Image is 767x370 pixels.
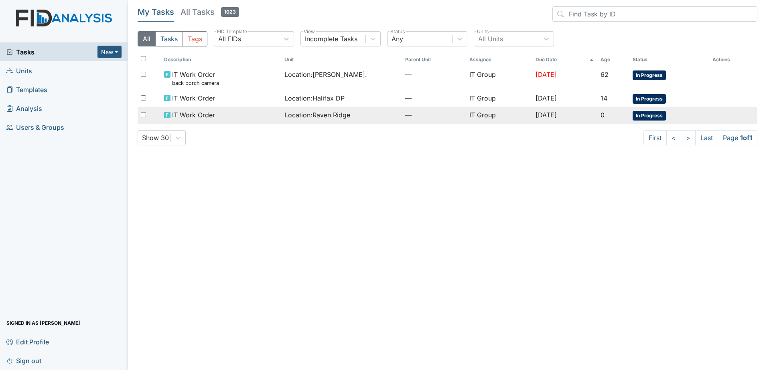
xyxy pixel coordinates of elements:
[97,46,122,58] button: New
[466,90,532,107] td: IT Group
[532,53,597,66] th: Toggle SortBy
[138,31,207,46] div: Type filter
[142,133,169,143] div: Show 30
[155,31,183,46] button: Tasks
[161,53,282,66] th: Toggle SortBy
[666,130,681,145] a: <
[6,102,42,115] span: Analysis
[392,34,403,44] div: Any
[138,6,174,18] h5: My Tasks
[221,7,239,17] span: 1023
[6,317,80,329] span: Signed in as [PERSON_NAME]
[633,111,666,121] span: In Progress
[405,93,463,103] span: —
[405,110,463,120] span: —
[183,31,207,46] button: Tags
[601,94,607,102] span: 14
[181,6,239,18] h5: All Tasks
[536,70,557,78] span: [DATE]
[681,130,696,145] a: >
[695,130,718,145] a: Last
[172,93,215,103] span: IT Work Order
[718,130,757,145] span: Page
[172,70,219,87] span: IT Work Order back porch camera
[601,70,609,78] span: 62
[305,34,357,44] div: Incomplete Tasks
[218,34,241,44] div: All FIDs
[633,70,666,80] span: In Progress
[466,107,532,124] td: IT Group
[6,354,41,367] span: Sign out
[709,53,749,66] th: Actions
[629,53,709,66] th: Toggle SortBy
[284,110,350,120] span: Location : Raven Ridge
[597,53,629,66] th: Toggle SortBy
[172,79,219,87] small: back porch camera
[633,94,666,104] span: In Progress
[138,31,156,46] button: All
[402,53,466,66] th: Toggle SortBy
[141,56,146,61] input: Toggle All Rows Selected
[6,336,49,348] span: Edit Profile
[284,93,345,103] span: Location : Halifax DP
[536,111,557,119] span: [DATE]
[6,121,64,133] span: Users & Groups
[536,94,557,102] span: [DATE]
[740,134,752,142] strong: 1 of 1
[172,110,215,120] span: IT Work Order
[601,111,605,119] span: 0
[284,70,367,79] span: Location : [PERSON_NAME].
[6,83,47,96] span: Templates
[552,6,757,22] input: Find Task by ID
[466,53,532,66] th: Assignee
[643,130,757,145] nav: task-pagination
[6,64,32,77] span: Units
[6,47,97,57] a: Tasks
[405,70,463,79] span: —
[466,66,532,90] td: IT Group
[281,53,402,66] th: Toggle SortBy
[478,34,503,44] div: All Units
[643,130,667,145] a: First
